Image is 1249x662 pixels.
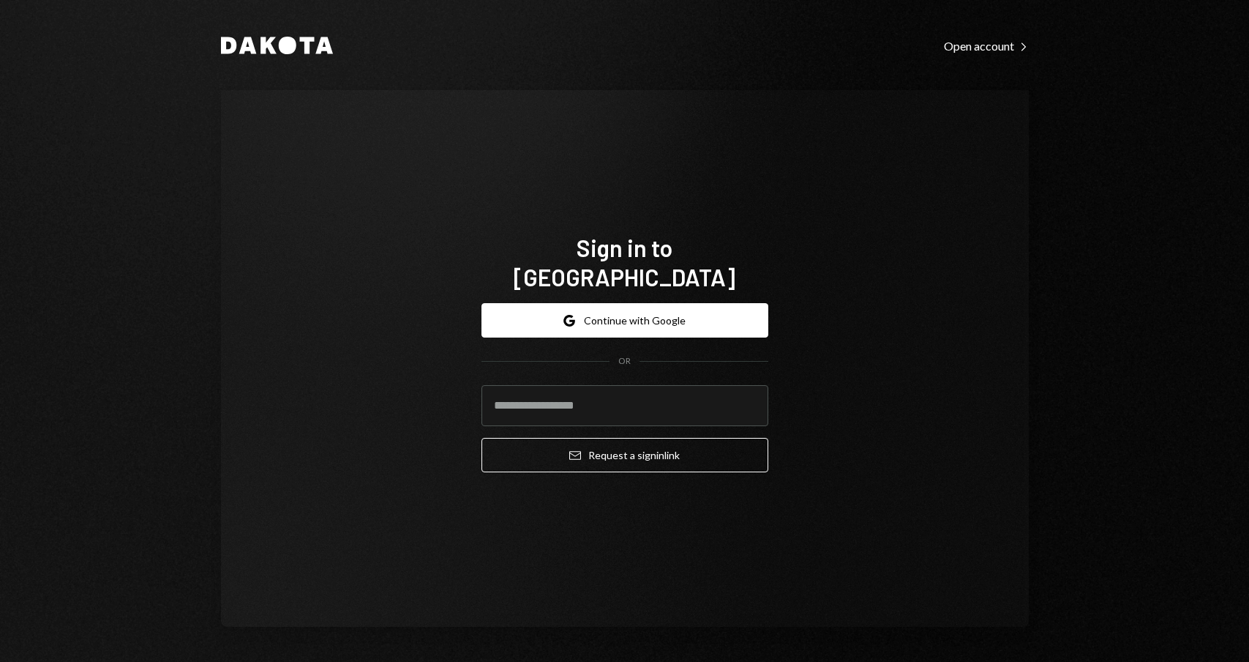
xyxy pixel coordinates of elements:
[481,303,768,338] button: Continue with Google
[944,39,1029,53] div: Open account
[481,438,768,472] button: Request a signinlink
[944,37,1029,53] a: Open account
[739,397,757,414] keeper-lock: Open Keeper Popup
[481,233,768,291] h1: Sign in to [GEOGRAPHIC_DATA]
[618,355,631,368] div: OR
